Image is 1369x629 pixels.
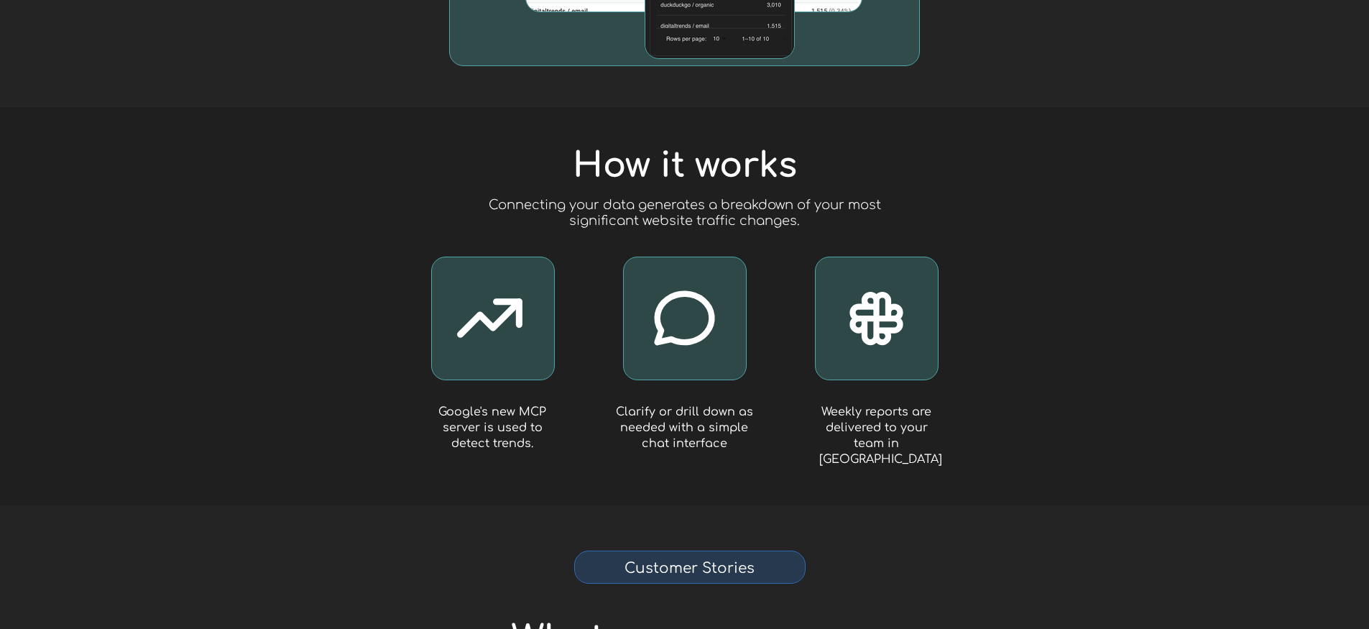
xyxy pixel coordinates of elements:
span: Weekly reports are delivered to your team in [GEOGRAPHIC_DATA] [819,405,942,466]
span: Customer Stories [624,560,755,577]
span: How it works [573,147,797,185]
span: Clarify or drill down as needed with a simple chat interface [616,405,753,450]
span: Google's new MCP server is used to detect trends. [438,405,546,450]
span: Connecting your data generates a breakdown of your most significant website traffic changes. [489,198,881,228]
